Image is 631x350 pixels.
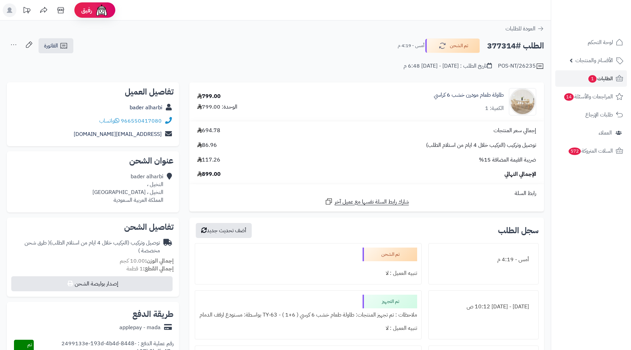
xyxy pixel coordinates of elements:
span: المراجعات والأسئلة [563,92,613,101]
img: 1752668200-1-90x90.jpg [509,88,536,115]
small: 1 قطعة [127,265,174,273]
span: توصيل وتركيب (التركيب خلال 4 ايام من استلام الطلب) [426,141,536,149]
div: [DATE] - [DATE] 10:12 ص [433,300,534,313]
span: 694.78 [197,127,220,135]
div: الكمية: 1 [485,104,504,112]
div: تم الشحن [363,248,417,261]
h2: عنوان الشحن [12,157,174,165]
span: السلات المتروكة [568,146,613,156]
div: تم التجهيز [363,295,417,308]
div: تنبيه العميل : لا [199,322,417,335]
span: الأقسام والمنتجات [575,56,613,65]
a: تحديثات المنصة [18,3,35,19]
div: POS-NT/26235 [498,62,544,70]
a: [EMAIL_ADDRESS][DOMAIN_NAME] [74,130,162,138]
img: ai-face.png [95,3,108,17]
div: bader alharbi النخيل ، النخيل ، [GEOGRAPHIC_DATA] المملكة العربية السعودية [92,173,163,204]
a: الطلبات1 [555,70,627,87]
strong: إجمالي الوزن: [145,257,174,265]
span: العملاء [599,128,612,138]
div: تاريخ الطلب : [DATE] - [DATE] 6:48 م [403,62,492,70]
a: العودة للطلبات [505,25,544,33]
div: تنبيه العميل : لا [199,267,417,280]
a: 966550417080 [121,117,162,125]
span: 117.26 [197,156,220,164]
strong: إجمالي القطع: [143,265,174,273]
div: الوحدة: 799.00 [197,103,237,111]
span: 572 [569,148,581,155]
a: لوحة التحكم [555,34,627,51]
span: ( طرق شحن مخصصة ) [25,239,160,255]
img: logo-2.png [585,17,625,32]
button: تم الشحن [425,39,480,53]
span: الفاتورة [44,42,58,50]
span: ضريبة القيمة المضافة 15% [479,156,536,164]
a: شارك رابط السلة نفسها مع عميل آخر [325,197,409,206]
a: الفاتورة [39,38,73,53]
span: طلبات الإرجاع [585,110,613,120]
small: أمس - 4:19 م [398,42,424,49]
h2: تفاصيل الشحن [12,223,174,231]
button: أضف تحديث جديد [196,223,252,238]
a: السلات المتروكة572 [555,143,627,159]
span: رفيق [81,6,92,14]
h3: سجل الطلب [498,226,539,235]
span: الإجمالي النهائي [504,170,536,178]
span: إجمالي سعر المنتجات [494,127,536,135]
span: 1 [588,75,597,83]
span: لوحة التحكم [588,38,613,47]
button: إصدار بوليصة الشحن [11,276,173,291]
div: 799.00 [197,93,221,100]
a: المراجعات والأسئلة14 [555,88,627,105]
span: 899.00 [197,170,221,178]
div: أمس - 4:19 م [433,253,534,266]
h2: طريقة الدفع [132,310,174,318]
span: شارك رابط السلة نفسها مع عميل آخر [335,198,409,206]
a: bader alharbi [130,103,162,112]
div: رابط السلة [192,190,541,197]
h2: تفاصيل العميل [12,88,174,96]
span: الطلبات [588,74,613,83]
div: توصيل وتركيب (التركيب خلال 4 ايام من استلام الطلب) [12,239,160,255]
span: 14 [564,93,574,101]
h2: الطلب #377314 [487,39,544,53]
a: طاولة طعام مودرن خشب 6 كراسي [434,91,504,99]
span: العودة للطلبات [505,25,535,33]
a: واتساب [99,117,119,125]
span: 86.96 [197,141,217,149]
a: العملاء [555,125,627,141]
div: applepay - mada [119,324,161,332]
a: طلبات الإرجاع [555,107,627,123]
small: 10.00 كجم [120,257,174,265]
div: ملاحظات : تم تجهيز المنتجات: طاولة طعام خشب 6 كرسي ( 6+1 ) - TY-63 بواسطة: مستودع ارفف الدمام [199,308,417,322]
